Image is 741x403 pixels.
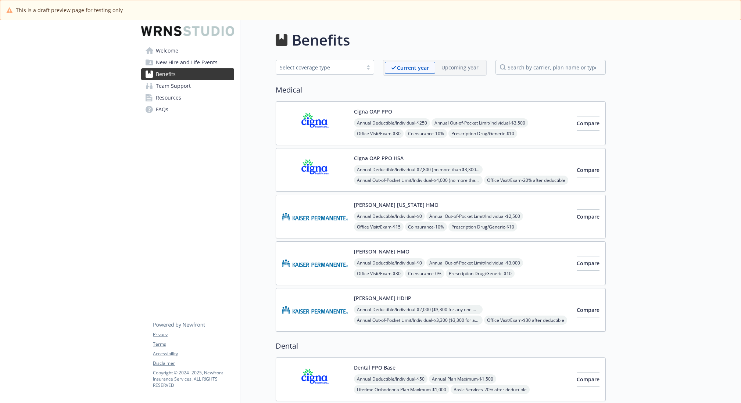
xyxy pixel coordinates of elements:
a: Disclaimer [153,360,234,367]
h2: Dental [276,341,606,352]
span: Compare [577,260,599,267]
span: Office Visit/Exam - $30 after deductible [484,316,567,325]
span: Annual Deductible/Individual - $250 [354,118,430,127]
span: Compare [577,120,599,127]
button: Compare [577,303,599,317]
span: Annual Out-of-Pocket Limit/Individual - $3,500 [432,118,528,127]
span: FAQs [156,104,168,115]
span: Welcome [156,45,178,57]
span: Prescription Drug/Generic - $10 [448,222,517,231]
a: New Hire and Life Events [141,57,234,68]
h1: Benefits [292,29,350,51]
button: [PERSON_NAME] HDHP [354,294,411,302]
span: Lifetime Orthodontia Plan Maximum - $1,000 [354,385,449,394]
a: Team Support [141,80,234,92]
span: Compare [577,213,599,220]
img: Kaiser Permanente of Hawaii carrier logo [282,201,348,232]
span: Coinsurance - 10% [405,222,447,231]
img: Kaiser Permanente Insurance Company carrier logo [282,294,348,325]
a: Terms [153,341,234,348]
img: CIGNA carrier logo [282,154,348,186]
span: Annual Out-of-Pocket Limit/Individual - $3,000 [426,258,523,267]
button: Cigna OAP PPO [354,108,392,115]
span: Coinsurance - 0% [405,269,444,278]
button: Compare [577,116,599,131]
a: FAQs [141,104,234,115]
input: search by carrier, plan name or type [495,60,606,75]
span: Annual Out-of-Pocket Limit/Individual - $4,000 (no more than $4,000 per individual - within a fam... [354,176,483,185]
img: CIGNA carrier logo [282,108,348,139]
span: Office Visit/Exam - 20% after deductible [484,176,568,185]
img: CIGNA carrier logo [282,364,348,395]
button: [PERSON_NAME] HMO [354,248,409,255]
button: Compare [577,209,599,224]
span: Office Visit/Exam - $30 [354,129,404,138]
div: Select coverage type [280,64,359,71]
button: Cigna OAP PPO HSA [354,154,404,162]
span: Office Visit/Exam - $30 [354,269,404,278]
span: New Hire and Life Events [156,57,218,68]
span: Annual Deductible/Individual - $0 [354,258,425,267]
button: Compare [577,256,599,271]
button: [PERSON_NAME] [US_STATE] HMO [354,201,438,209]
a: Welcome [141,45,234,57]
p: Current year [397,64,429,72]
span: Annual Out-of-Pocket Limit/Individual - $2,500 [426,212,523,221]
span: Team Support [156,80,191,92]
span: Compare [577,306,599,313]
a: Accessibility [153,350,234,357]
span: Coinsurance - 10% [405,129,447,138]
img: Kaiser Permanente Insurance Company carrier logo [282,248,348,279]
button: Compare [577,372,599,387]
a: Privacy [153,331,234,338]
span: Prescription Drug/Generic - $10 [448,129,517,138]
span: Benefits [156,68,176,80]
span: Prescription Drug/Generic - $10 [446,269,515,278]
span: Annual Deductible/Individual - $50 [354,374,427,384]
p: Upcoming year [441,64,479,71]
span: Compare [577,376,599,383]
span: Office Visit/Exam - $15 [354,222,404,231]
span: Annual Plan Maximum - $1,500 [429,374,496,384]
span: Compare [577,166,599,173]
span: Annual Deductible/Individual - $2,800 (no more than $3,300 per individual - within a family) [354,165,483,174]
span: Basic Services - 20% after deductible [451,385,530,394]
a: Benefits [141,68,234,80]
span: Annual Deductible/Individual - $2,000 ($3,300 for any one member within a Family enrollment) [354,305,483,314]
p: Copyright © 2024 - 2025 , Newfront Insurance Services, ALL RIGHTS RESERVED [153,370,234,388]
button: Dental PPO Base [354,364,395,371]
span: Annual Deductible/Individual - $0 [354,212,425,221]
span: This is a draft preview page for testing only [16,6,123,14]
span: Annual Out-of-Pocket Limit/Individual - $3,300 ($3,300 for any one member within a Family enrollm... [354,316,483,325]
span: Upcoming year [435,62,485,74]
span: Resources [156,92,181,104]
a: Resources [141,92,234,104]
button: Compare [577,163,599,177]
h2: Medical [276,84,606,96]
